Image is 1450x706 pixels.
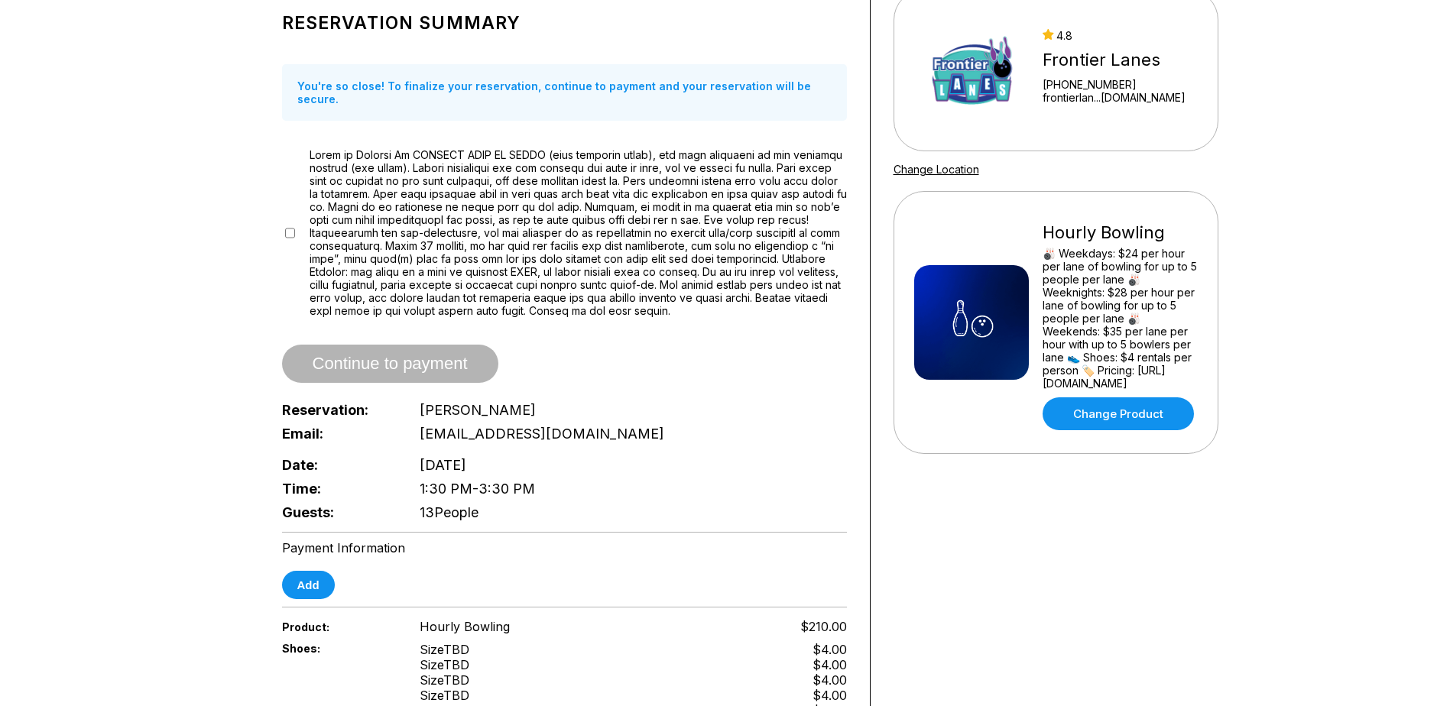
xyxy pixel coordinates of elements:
[282,426,395,442] span: Email:
[1043,247,1198,390] div: 🎳 Weekdays: $24 per hour per lane of bowling for up to 5 people per lane 🎳 Weeknights: $28 per ho...
[282,620,395,633] span: Product:
[1043,78,1186,91] div: [PHONE_NUMBER]
[282,481,395,497] span: Time:
[420,402,536,418] span: [PERSON_NAME]
[420,619,510,634] span: Hourly Bowling
[800,619,847,634] span: $210.00
[420,672,469,688] div: Size TBD
[813,672,847,688] div: $4.00
[282,12,847,34] h1: Reservation Summary
[282,457,395,473] span: Date:
[813,688,847,703] div: $4.00
[1043,91,1186,104] a: frontierlan...[DOMAIN_NAME]
[420,504,478,520] span: 13 People
[914,13,1029,128] img: Frontier Lanes
[310,148,847,317] label: Lorem ip Dolorsi Am CONSECT ADIP EL SEDDO (eius temporin utlab), etd magn aliquaeni ad min veniam...
[1043,397,1194,430] a: Change Product
[813,642,847,657] div: $4.00
[813,657,847,672] div: $4.00
[1043,29,1186,42] div: 4.8
[894,163,979,176] a: Change Location
[420,688,469,703] div: Size TBD
[282,540,847,555] div: Payment Information
[1043,50,1186,70] div: Frontier Lanes
[420,426,664,442] span: [EMAIL_ADDRESS][DOMAIN_NAME]
[1043,222,1198,243] div: Hourly Bowling
[282,64,847,121] div: You're so close! To finalize your reservation, continue to payment and your reservation will be s...
[282,402,395,418] span: Reservation:
[282,504,395,520] span: Guests:
[420,481,535,497] span: 1:30 PM - 3:30 PM
[914,265,1029,380] img: Hourly Bowling
[282,571,335,599] button: Add
[420,657,469,672] div: Size TBD
[420,642,469,657] div: Size TBD
[420,457,466,473] span: [DATE]
[282,642,395,655] span: Shoes:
